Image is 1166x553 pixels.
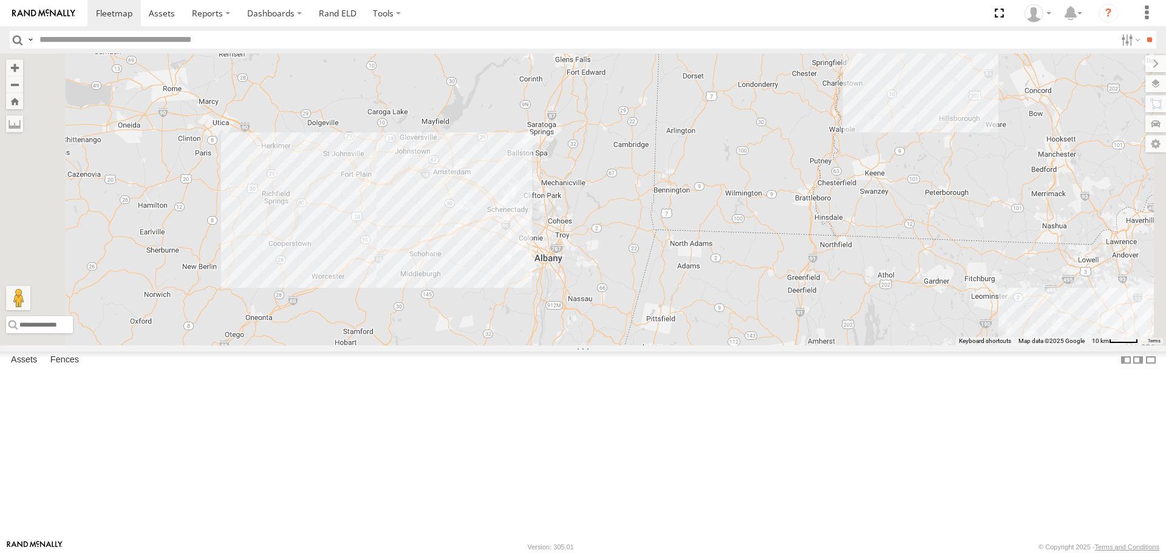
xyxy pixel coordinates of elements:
label: Map Settings [1145,135,1166,152]
label: Measure [6,115,23,132]
div: © Copyright 2025 - [1038,543,1159,551]
a: Terms [1148,338,1161,343]
button: Zoom out [6,76,23,93]
div: Version: 305.01 [528,543,574,551]
button: Zoom in [6,59,23,76]
span: Map data ©2025 Google [1018,338,1085,344]
label: Fences [44,352,85,369]
a: Visit our Website [7,541,63,553]
span: 10 km [1092,338,1109,344]
button: Map Scale: 10 km per 44 pixels [1088,337,1142,345]
button: Keyboard shortcuts [959,337,1011,345]
label: Dock Summary Table to the Left [1120,351,1132,369]
label: Dock Summary Table to the Right [1132,351,1144,369]
label: Search Query [26,31,35,49]
div: Laurren Jaeger [1020,4,1055,22]
img: rand-logo.svg [12,9,75,18]
i: ? [1099,4,1118,23]
label: Search Filter Options [1116,31,1142,49]
label: Assets [5,352,43,369]
button: Zoom Home [6,93,23,109]
button: Drag Pegman onto the map to open Street View [6,286,30,310]
a: Terms and Conditions [1095,543,1159,551]
label: Hide Summary Table [1145,351,1157,369]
